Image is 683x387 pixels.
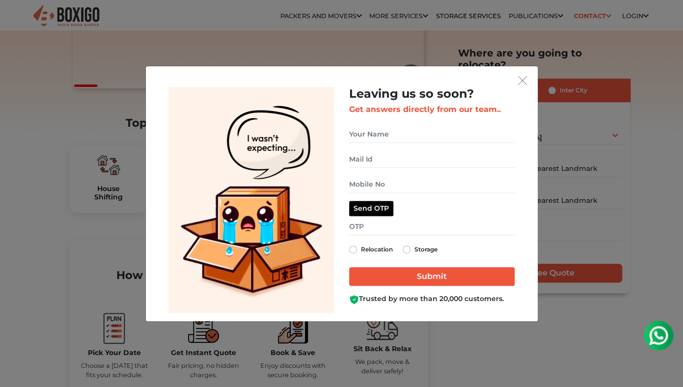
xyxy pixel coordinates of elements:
img: whatsapp-icon.svg [10,10,29,29]
input: Mobile No [349,176,515,193]
img: Boxigo Customer Shield [349,295,359,304]
button: Send OTP [349,201,393,216]
img: exit [518,76,527,85]
input: Your Name [349,126,515,143]
label: Storage [414,244,437,255]
div: Trusted by more than 20,000 customers. [349,294,515,304]
input: Submit [349,267,515,286]
label: Relocation [361,244,393,255]
input: Mail Id [349,151,515,168]
h3: Get answers directly from our team.. [349,105,515,114]
h2: Leaving us so soon? [349,87,515,101]
input: OTP [349,218,515,235]
img: Lead Welcome Image [168,87,334,313]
